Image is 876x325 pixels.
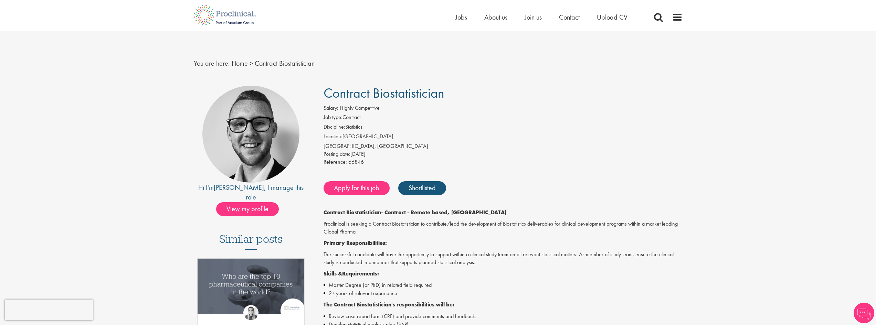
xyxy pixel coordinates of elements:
[324,113,683,123] li: Contract
[194,183,308,202] div: Hi I'm , I manage this role
[216,202,279,216] span: View my profile
[324,312,683,321] li: Review case report form (CRF) and provide comments and feedback.
[324,220,683,236] p: Proclinical is seeking a Contract Biostatistician to contribute/lead the development of Biostatis...
[216,204,286,213] a: View my profile
[342,270,379,277] strong: Requirements:
[559,13,580,22] a: Contact
[324,104,338,112] label: Salary:
[324,142,683,150] div: [GEOGRAPHIC_DATA], [GEOGRAPHIC_DATA]
[324,239,387,247] strong: Primary Responsibilities:
[324,158,347,166] label: Reference:
[324,133,683,142] li: [GEOGRAPHIC_DATA]
[324,123,345,131] label: Discipline:
[219,233,283,250] h3: Similar posts
[324,251,683,267] p: The successful candidate will have the opportunity to support within a clinical study team on all...
[324,270,342,277] strong: Skills &
[324,150,683,158] div: [DATE]
[198,259,305,319] a: Link to a post
[324,150,350,158] span: Posting date:
[324,301,454,308] strong: The Contract Biostatistician's responsibilities will be:
[324,113,342,121] label: Job type:
[597,13,627,22] a: Upload CV
[324,281,683,289] li: Master Degree (or PhD) in related field required
[232,59,248,68] a: breadcrumb link
[214,183,264,192] a: [PERSON_NAME]
[5,300,93,320] iframe: reCAPTCHA
[202,86,299,183] img: imeage of recruiter George Breen
[255,59,315,68] span: Contract Biostatistician
[243,305,258,320] img: Hannah Burke
[250,59,253,68] span: >
[324,84,444,102] span: Contract Biostatistician
[348,158,364,165] span: 66846
[340,104,380,111] span: Highly Competitive
[381,209,506,216] strong: - Contract - Remote based, [GEOGRAPHIC_DATA]
[398,181,446,195] a: Shortlisted
[194,59,230,68] span: You are here:
[324,123,683,133] li: Statistics
[324,133,342,141] label: Location:
[854,303,874,323] img: Chatbot
[455,13,467,22] a: Jobs
[198,259,305,314] img: Top 10 pharmaceutical companies in the world 2025
[324,289,683,297] li: 2+ years of relevant experience
[525,13,542,22] a: Join us
[484,13,507,22] a: About us
[324,209,381,216] strong: Contract Biostatistician
[324,181,390,195] a: Apply for this job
